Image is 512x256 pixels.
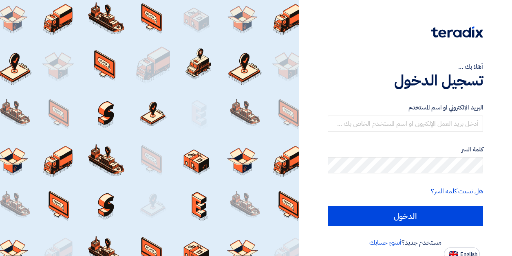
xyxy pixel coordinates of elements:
input: الدخول [328,206,483,226]
label: البريد الإلكتروني او اسم المستخدم [328,103,483,112]
a: أنشئ حسابك [369,238,402,247]
input: أدخل بريد العمل الإلكتروني او اسم المستخدم الخاص بك ... [328,116,483,132]
div: مستخدم جديد؟ [328,238,483,247]
img: Teradix logo [431,26,483,38]
div: أهلا بك ... [328,62,483,72]
h1: تسجيل الدخول [328,72,483,90]
label: كلمة السر [328,145,483,154]
a: هل نسيت كلمة السر؟ [431,186,483,196]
